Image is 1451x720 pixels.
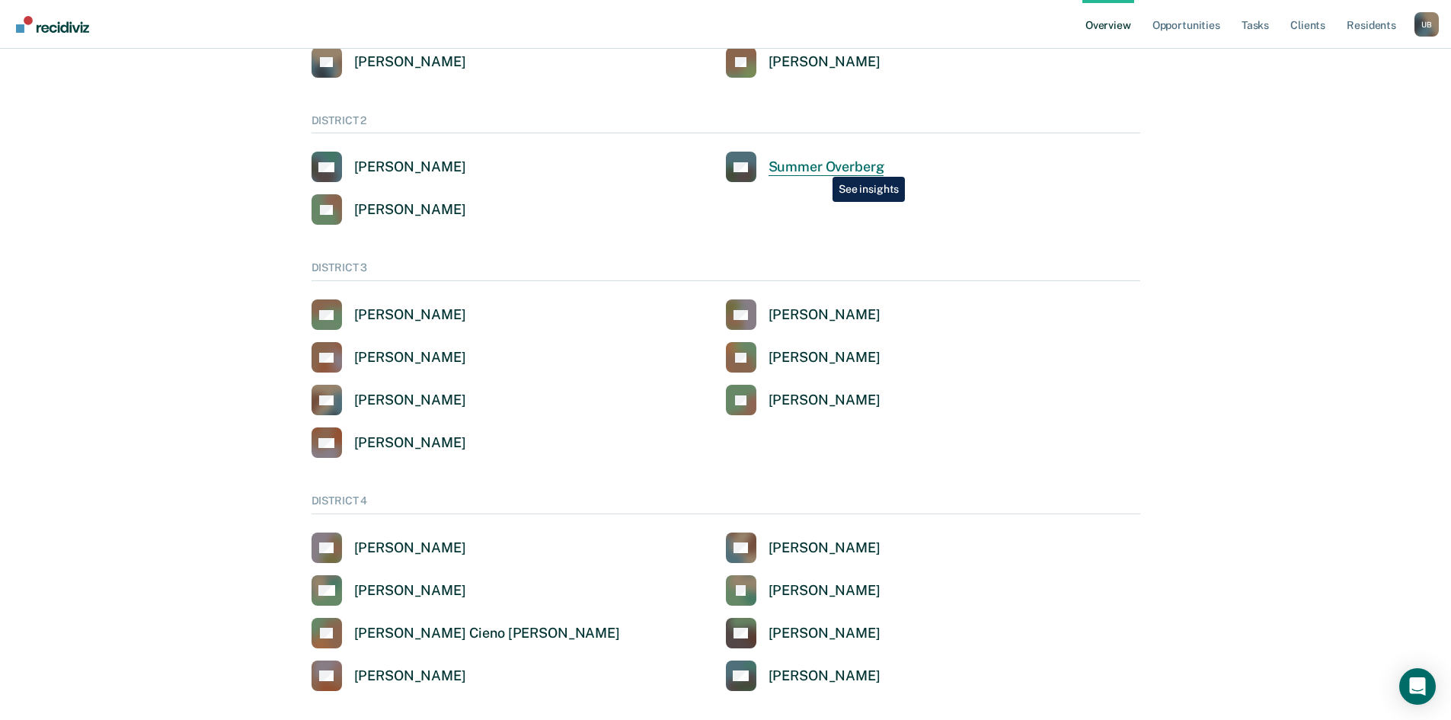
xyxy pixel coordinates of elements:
[312,261,1140,281] div: DISTRICT 3
[312,114,1140,134] div: DISTRICT 2
[354,434,466,452] div: [PERSON_NAME]
[354,539,466,557] div: [PERSON_NAME]
[16,16,89,33] img: Recidiviz
[769,349,881,366] div: [PERSON_NAME]
[769,539,881,557] div: [PERSON_NAME]
[769,667,881,685] div: [PERSON_NAME]
[769,392,881,409] div: [PERSON_NAME]
[726,575,881,606] a: [PERSON_NAME]
[354,158,466,176] div: [PERSON_NAME]
[769,158,884,176] div: Summer Overberg
[726,661,881,691] a: [PERSON_NAME]
[312,385,466,415] a: [PERSON_NAME]
[726,342,881,373] a: [PERSON_NAME]
[312,575,466,606] a: [PERSON_NAME]
[726,47,881,78] a: [PERSON_NAME]
[769,625,881,642] div: [PERSON_NAME]
[1399,668,1436,705] div: Open Intercom Messenger
[312,494,1140,514] div: DISTRICT 4
[354,349,466,366] div: [PERSON_NAME]
[312,47,466,78] a: [PERSON_NAME]
[312,427,466,458] a: [PERSON_NAME]
[354,53,466,71] div: [PERSON_NAME]
[769,582,881,600] div: [PERSON_NAME]
[354,667,466,685] div: [PERSON_NAME]
[354,201,466,219] div: [PERSON_NAME]
[312,618,620,648] a: [PERSON_NAME] Cieno [PERSON_NAME]
[769,306,881,324] div: [PERSON_NAME]
[312,194,466,225] a: [PERSON_NAME]
[354,392,466,409] div: [PERSON_NAME]
[312,152,466,182] a: [PERSON_NAME]
[726,618,881,648] a: [PERSON_NAME]
[354,306,466,324] div: [PERSON_NAME]
[726,385,881,415] a: [PERSON_NAME]
[1414,12,1439,37] div: U B
[312,661,466,691] a: [PERSON_NAME]
[726,299,881,330] a: [PERSON_NAME]
[1414,12,1439,37] button: Profile dropdown button
[354,625,620,642] div: [PERSON_NAME] Cieno [PERSON_NAME]
[312,299,466,330] a: [PERSON_NAME]
[312,342,466,373] a: [PERSON_NAME]
[726,533,881,563] a: [PERSON_NAME]
[726,152,884,182] a: Summer Overberg
[769,53,881,71] div: [PERSON_NAME]
[312,533,466,563] a: [PERSON_NAME]
[354,582,466,600] div: [PERSON_NAME]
